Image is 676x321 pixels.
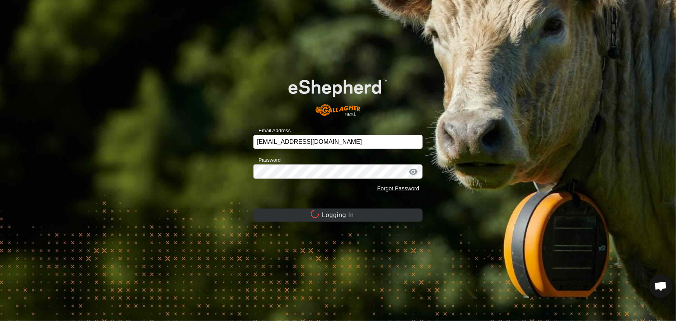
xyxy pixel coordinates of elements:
[253,135,422,149] input: Email Address
[377,185,420,192] a: Forgot Password
[253,156,280,164] label: Password
[649,274,673,298] a: Open chat
[270,66,406,123] img: E-shepherd Logo
[253,209,422,222] button: Logging In
[253,127,291,135] label: Email Address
